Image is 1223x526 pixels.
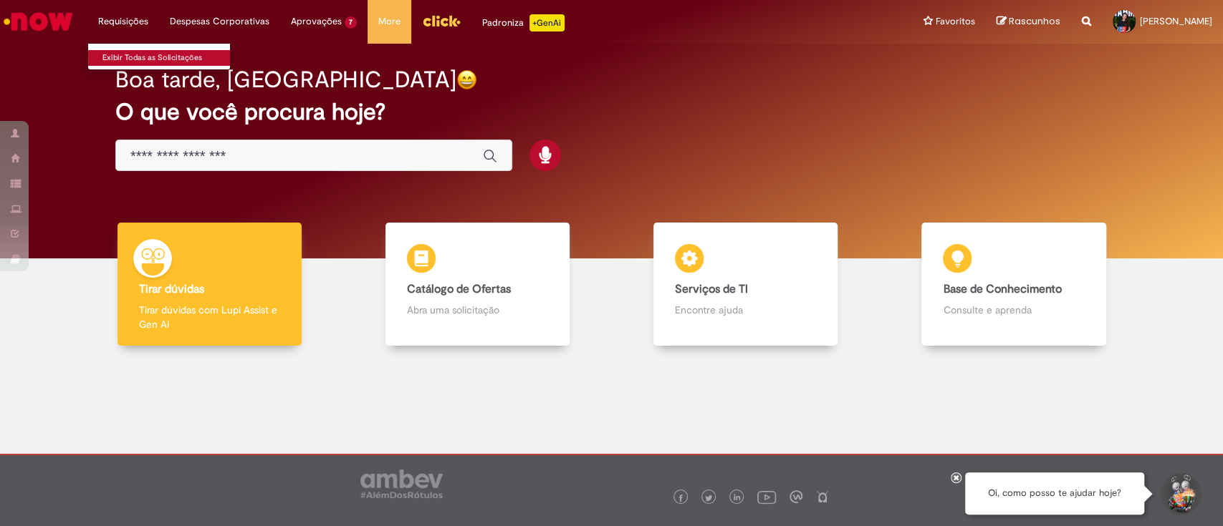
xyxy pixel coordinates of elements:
img: logo_footer_workplace.png [790,490,802,503]
img: click_logo_yellow_360x200.png [422,10,461,31]
img: happy-face.png [456,69,477,90]
p: Encontre ajuda [675,303,816,317]
a: Catálogo de Ofertas Abra uma solicitação [343,223,611,346]
img: logo_footer_ambev_rotulo_gray.png [360,469,443,498]
img: logo_footer_facebook.png [677,495,684,502]
a: Tirar dúvidas Tirar dúvidas com Lupi Assist e Gen Ai [75,223,343,346]
p: Tirar dúvidas com Lupi Assist e Gen Ai [139,303,280,331]
span: Aprovações [291,14,342,29]
span: Despesas Corporativas [170,14,269,29]
b: Catálogo de Ofertas [407,282,511,296]
h2: Boa tarde, [GEOGRAPHIC_DATA] [115,67,456,92]
span: Rascunhos [1009,14,1060,28]
ul: Requisições [87,43,231,70]
div: Oi, como posso te ajudar hoje? [965,472,1144,515]
h2: O que você procura hoje? [115,99,1108,125]
a: Base de Conhecimento Consulte e aprenda [880,223,1148,346]
span: Requisições [98,14,148,29]
a: Serviços de TI Encontre ajuda [612,223,880,346]
p: +GenAi [529,14,565,31]
b: Tirar dúvidas [139,282,204,296]
img: ServiceNow [1,7,75,36]
b: Base de Conhecimento [943,282,1061,296]
b: Serviços de TI [675,282,748,296]
a: Exibir Todas as Solicitações [88,50,246,66]
img: logo_footer_twitter.png [705,495,712,502]
button: Iniciar Conversa de Suporte [1159,472,1202,515]
img: logo_footer_naosei.png [816,490,829,503]
span: Favoritos [936,14,975,29]
div: Padroniza [482,14,565,31]
a: Rascunhos [997,15,1060,29]
img: logo_footer_linkedin.png [734,494,741,502]
span: 7 [345,16,357,29]
p: Consulte e aprenda [943,303,1084,317]
img: logo_footer_youtube.png [757,487,776,506]
span: More [378,14,401,29]
p: Abra uma solicitação [407,303,548,317]
span: [PERSON_NAME] [1140,15,1212,27]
